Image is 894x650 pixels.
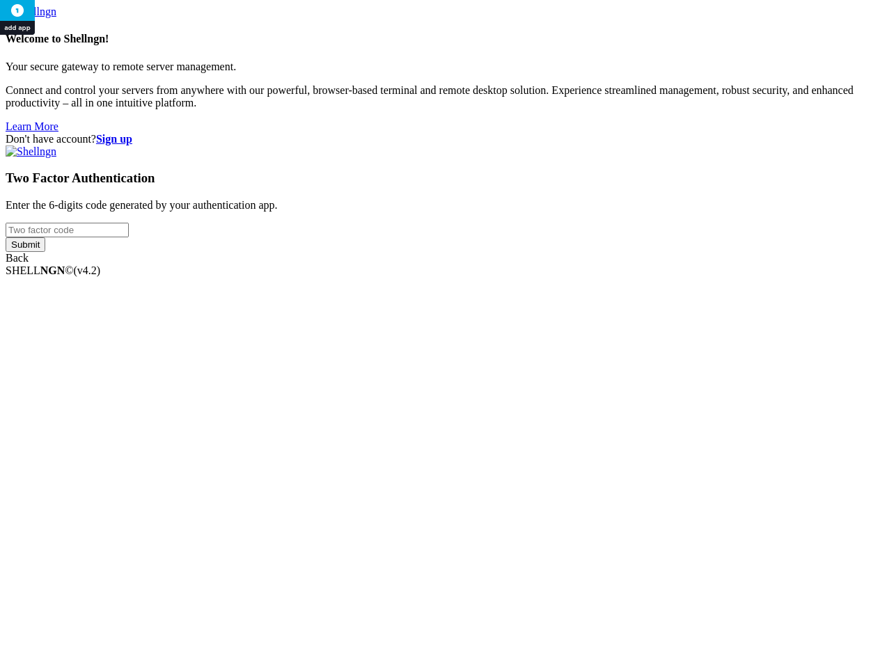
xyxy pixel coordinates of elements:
p: Your secure gateway to remote server management. [6,61,888,73]
h4: Welcome to Shellngn! [6,33,888,45]
div: Don't have account? [6,133,888,145]
p: Enter the 6-digits code generated by your authentication app. [6,199,888,212]
b: NGN [40,264,65,276]
a: Back [6,252,29,264]
input: Submit [6,237,45,252]
span: 4.2.0 [74,264,101,276]
a: Sign up [96,133,132,145]
span: SHELL © [6,264,100,276]
p: Connect and control your servers from anywhere with our powerful, browser-based terminal and remo... [6,84,888,109]
input: Two factor code [6,223,129,237]
h3: Two Factor Authentication [6,171,888,186]
img: Shellngn [6,145,56,158]
a: Learn More [6,120,58,132]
